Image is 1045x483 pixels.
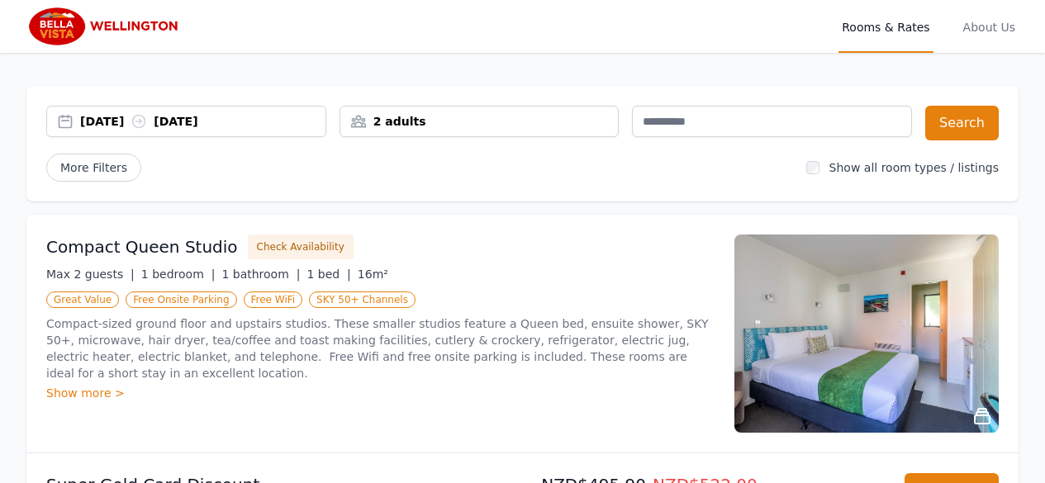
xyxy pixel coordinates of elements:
span: Great Value [46,291,119,308]
span: More Filters [46,154,141,182]
span: 1 bathroom | [221,268,300,281]
span: 1 bedroom | [141,268,216,281]
span: 16m² [358,268,388,281]
span: Free Onsite Parking [126,291,236,308]
div: Show more > [46,385,715,401]
button: Search [925,106,999,140]
span: Max 2 guests | [46,268,135,281]
h3: Compact Queen Studio [46,235,238,258]
span: SKY 50+ Channels [309,291,416,308]
p: Compact-sized ground floor and upstairs studios. These smaller studios feature a Queen bed, ensui... [46,315,715,381]
div: 2 adults [340,113,619,130]
span: 1 bed | [306,268,350,281]
div: [DATE] [DATE] [80,113,325,130]
img: Bella Vista Wellington [26,7,186,46]
span: Free WiFi [244,291,303,308]
label: Show all room types / listings [829,161,999,174]
button: Check Availability [248,234,354,259]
